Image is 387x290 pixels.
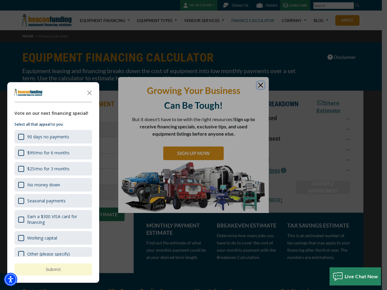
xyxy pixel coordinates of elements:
[27,150,70,156] div: $99/mo for 6 months
[4,273,17,286] div: Accessibility Menu
[15,89,43,96] img: Company logo
[15,121,92,127] p: Select all that appeal to you:
[27,251,70,257] div: Other (please specify)
[7,82,99,283] div: Survey
[345,273,378,279] span: Live Chat Now
[15,162,92,176] div: $25/mo for 3 months
[330,267,381,285] button: Live Chat Now
[15,178,92,192] div: No money down
[15,110,92,117] div: Vote on our next financing special!
[27,134,69,140] div: 90 days no payments
[27,214,88,225] div: Earn a $300 VISA card for financing
[15,231,92,245] div: Working capital
[15,210,92,229] div: Earn a $300 VISA card for financing
[15,146,92,159] div: $99/mo for 6 months
[27,182,60,188] div: No money down
[27,166,70,172] div: $25/mo for 3 months
[83,86,96,98] button: Close the survey
[15,263,92,275] button: Submit
[27,235,57,241] div: Working capital
[27,198,66,204] div: Seasonal payments
[15,247,92,261] div: Other (please specify)
[15,194,92,208] div: Seasonal payments
[15,130,92,143] div: 90 days no payments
